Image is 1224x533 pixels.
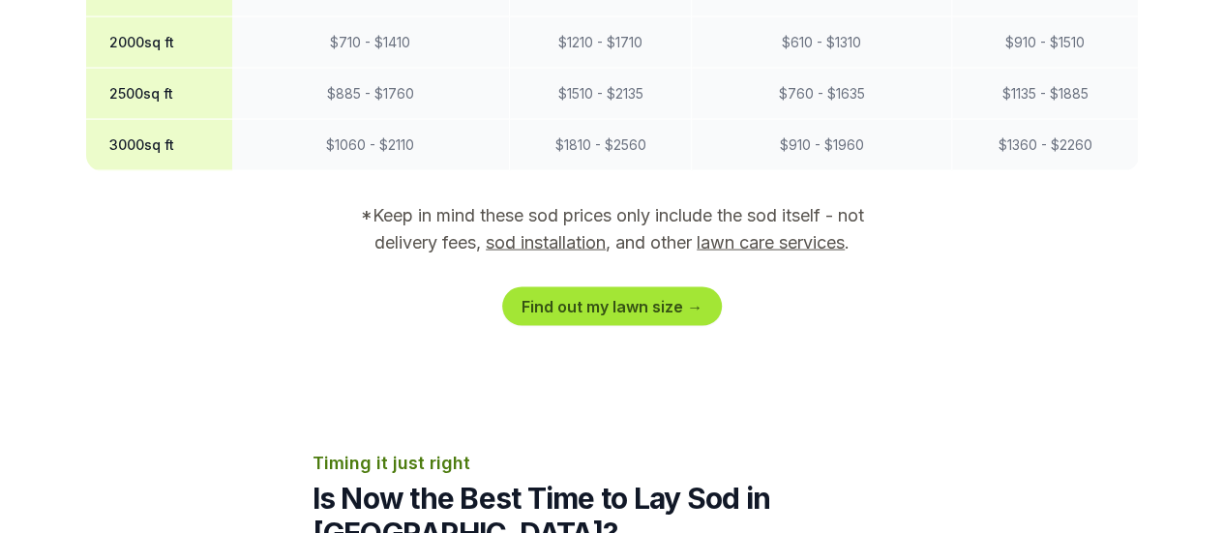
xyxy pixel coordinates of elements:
[86,120,232,171] th: 3000 sq ft
[86,17,232,69] th: 2000 sq ft
[232,120,510,171] td: $ 1060 - $ 2110
[952,69,1138,120] td: $ 1135 - $ 1885
[509,120,691,171] td: $ 1810 - $ 2560
[502,287,722,326] a: Find out my lawn size →
[86,69,232,120] th: 2500 sq ft
[697,232,845,252] a: lawn care services
[691,69,952,120] td: $ 760 - $ 1635
[691,120,952,171] td: $ 910 - $ 1960
[232,17,510,69] td: $ 710 - $ 1410
[334,202,891,256] p: *Keep in mind these sod prices only include the sod itself - not delivery fees, , and other .
[486,232,606,252] a: sod installation
[952,120,1138,171] td: $ 1360 - $ 2260
[313,450,912,477] p: Timing it just right
[509,17,691,69] td: $ 1210 - $ 1710
[509,69,691,120] td: $ 1510 - $ 2135
[952,17,1138,69] td: $ 910 - $ 1510
[232,69,510,120] td: $ 885 - $ 1760
[691,17,952,69] td: $ 610 - $ 1310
